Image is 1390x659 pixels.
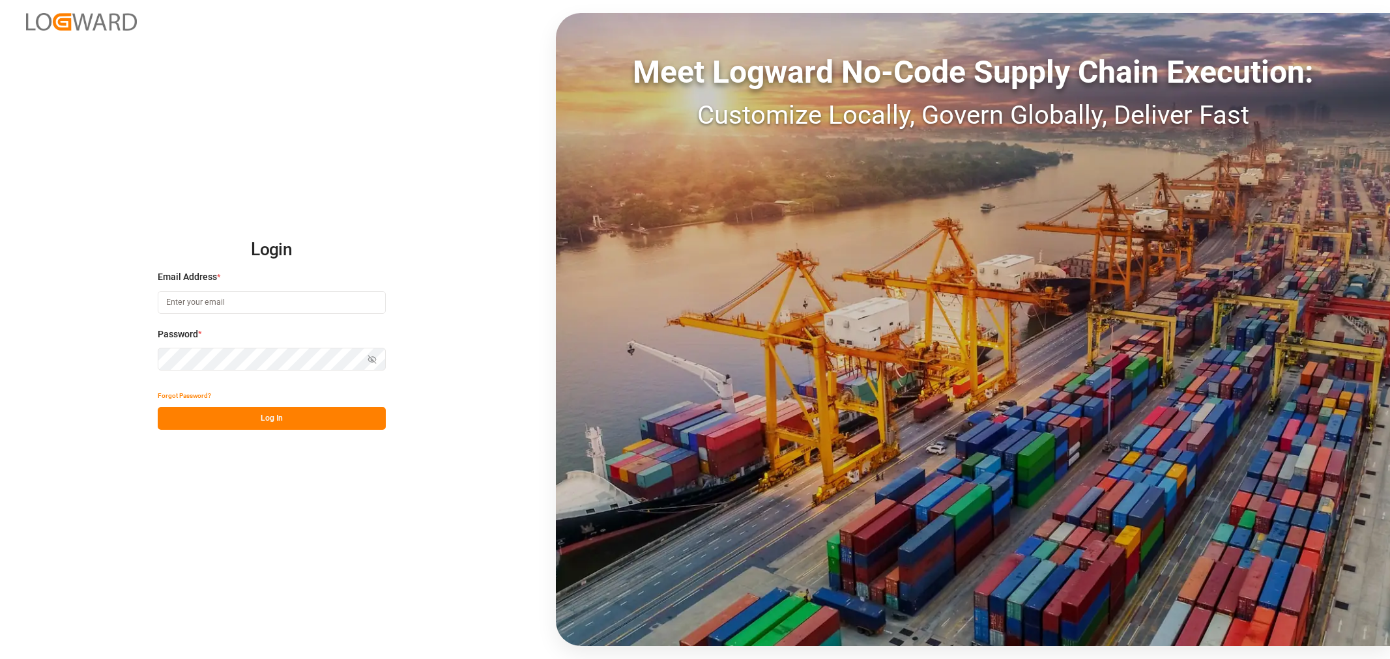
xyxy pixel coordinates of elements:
[158,407,386,430] button: Log In
[158,328,198,341] span: Password
[26,13,137,31] img: Logward_new_orange.png
[556,96,1390,135] div: Customize Locally, Govern Globally, Deliver Fast
[158,270,217,284] span: Email Address
[158,229,386,271] h2: Login
[158,291,386,314] input: Enter your email
[158,384,211,407] button: Forgot Password?
[556,49,1390,96] div: Meet Logward No-Code Supply Chain Execution:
